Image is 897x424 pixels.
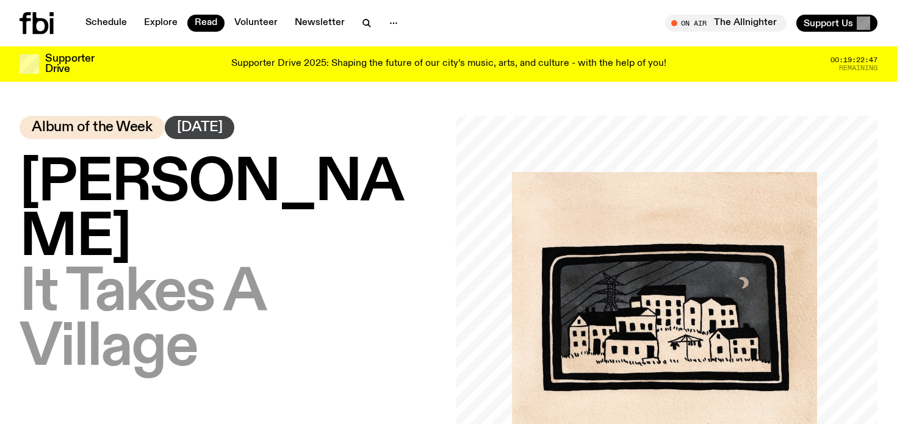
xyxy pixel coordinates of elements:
a: Newsletter [287,15,352,32]
span: [DATE] [177,121,223,134]
span: Support Us [804,18,853,29]
a: Read [187,15,225,32]
span: It Takes A Village [20,263,264,379]
a: Explore [137,15,185,32]
span: Album of the Week [32,121,153,134]
span: 00:19:22:47 [830,57,877,63]
span: [PERSON_NAME] [20,153,403,269]
span: Remaining [839,65,877,71]
button: Support Us [796,15,877,32]
a: Schedule [78,15,134,32]
h3: Supporter Drive [45,54,94,74]
a: Volunteer [227,15,285,32]
button: On AirThe Allnighter [665,15,787,32]
p: Supporter Drive 2025: Shaping the future of our city’s music, arts, and culture - with the help o... [231,59,666,70]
